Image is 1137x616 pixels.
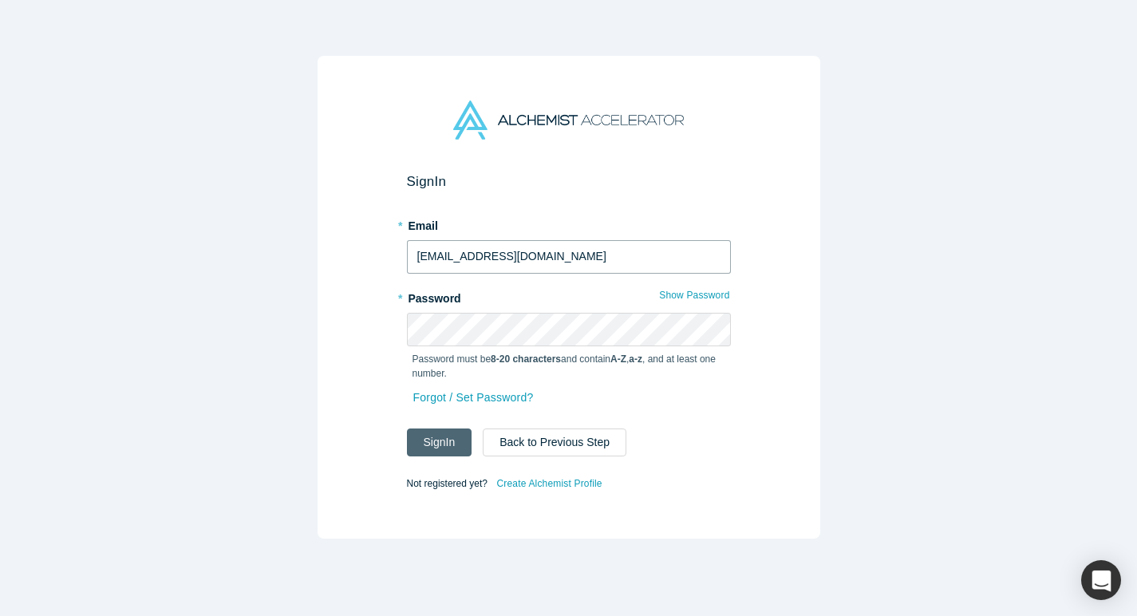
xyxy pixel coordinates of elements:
button: Show Password [658,285,730,306]
span: Not registered yet? [407,477,488,488]
a: Create Alchemist Profile [495,473,602,494]
label: Password [407,285,731,307]
strong: 8-20 characters [491,353,561,365]
img: Alchemist Accelerator Logo [453,101,683,140]
strong: A-Z [610,353,626,365]
label: Email [407,212,731,235]
button: Back to Previous Step [483,428,626,456]
button: SignIn [407,428,472,456]
h2: Sign In [407,173,731,190]
a: Forgot / Set Password? [413,384,535,412]
strong: a-z [629,353,642,365]
p: Password must be and contain , , and at least one number. [413,352,725,381]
